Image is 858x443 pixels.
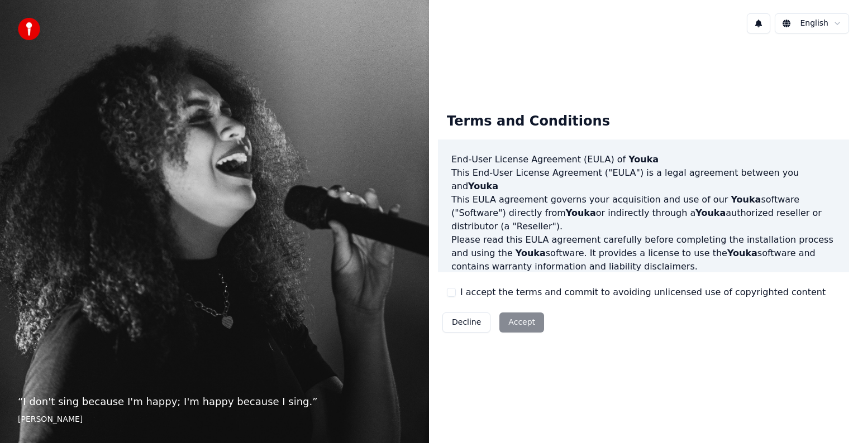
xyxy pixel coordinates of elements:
span: Youka [731,194,761,205]
p: Please read this EULA agreement carefully before completing the installation process and using th... [451,233,836,273]
img: youka [18,18,40,40]
p: This EULA agreement governs your acquisition and use of our software ("Software") directly from o... [451,193,836,233]
span: Youka [727,248,757,258]
label: I accept the terms and commit to avoiding unlicensed use of copyrighted content [460,286,826,299]
p: This End-User License Agreement ("EULA") is a legal agreement between you and [451,166,836,193]
footer: [PERSON_NAME] [18,414,411,425]
span: Youka [566,208,596,218]
span: Youka [695,208,726,218]
button: Decline [442,312,490,333]
span: Youka [628,154,659,165]
span: Youka [468,181,498,191]
div: Terms and Conditions [438,104,619,139]
h3: End-User License Agreement (EULA) of [451,153,836,166]
p: “ I don't sing because I'm happy; I'm happy because I sing. ” [18,394,411,410]
span: Youka [516,248,546,258]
